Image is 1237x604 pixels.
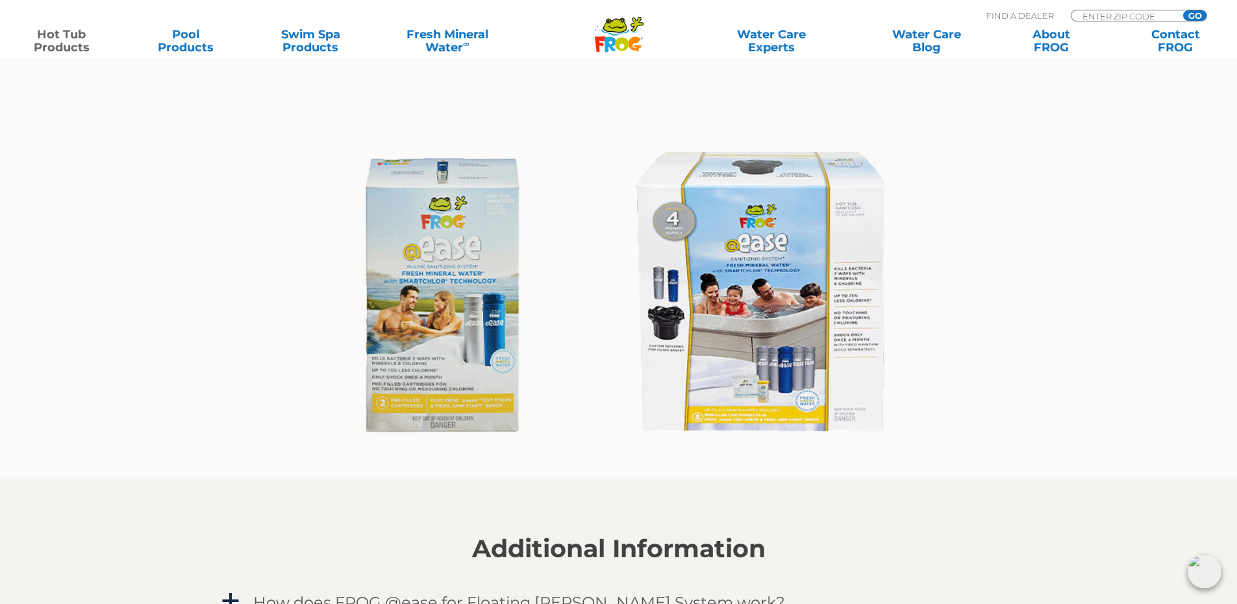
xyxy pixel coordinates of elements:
[1183,10,1206,21] input: GO
[878,28,975,54] a: Water CareBlog
[1188,555,1221,588] img: openIcon
[386,28,508,54] a: Fresh MineralWater∞
[1081,10,1169,21] input: Zip Code Form
[219,535,1018,563] h2: Additional Information
[463,38,469,49] sup: ∞
[1003,28,1099,54] a: AboutFROG
[693,28,850,54] a: Water CareExperts
[986,10,1054,21] p: Find A Dealer
[138,28,234,54] a: PoolProducts
[262,28,359,54] a: Swim SpaProducts
[1127,28,1224,54] a: ContactFROG
[13,28,110,54] a: Hot TubProducts
[321,133,925,459] img: Inline Watkins_for Steph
